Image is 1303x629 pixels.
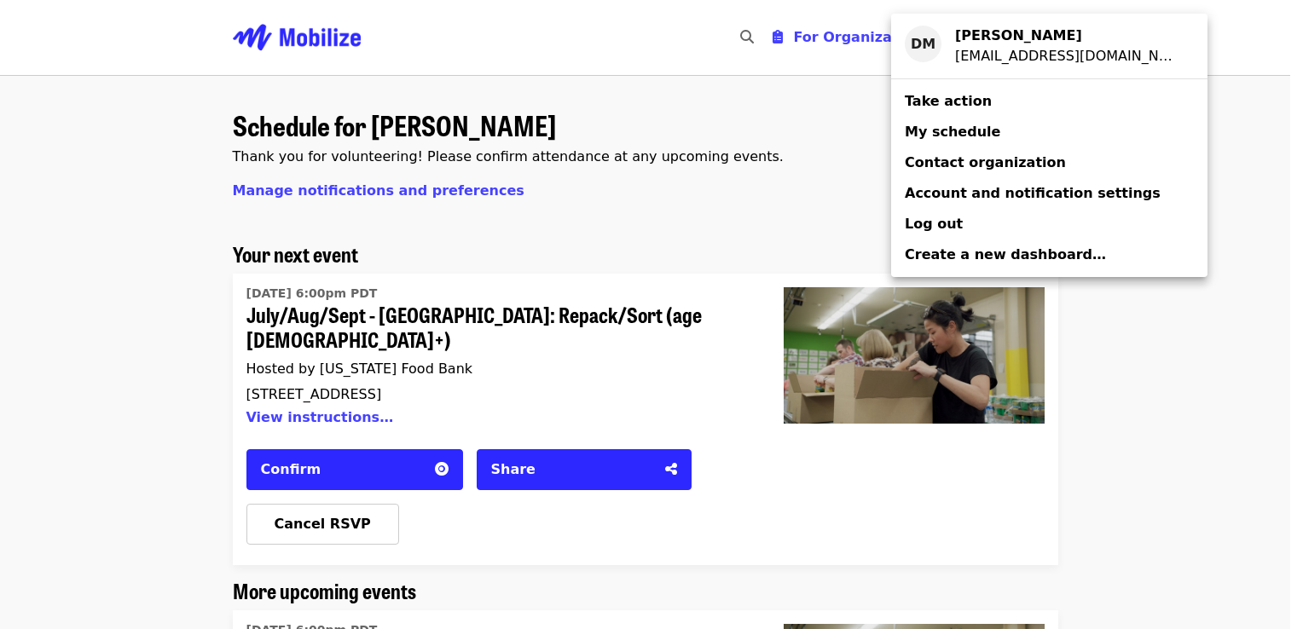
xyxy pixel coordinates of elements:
[891,178,1207,209] a: Account and notification settings
[905,246,1106,263] span: Create a new dashboard…
[905,216,963,232] span: Log out
[905,185,1161,201] span: Account and notification settings
[905,93,992,109] span: Take action
[905,124,1000,140] span: My schedule
[955,27,1082,43] strong: [PERSON_NAME]
[905,26,941,62] div: DM
[905,154,1066,170] span: Contact organization
[891,147,1207,178] a: Contact organization
[891,20,1207,72] a: DM[PERSON_NAME][EMAIL_ADDRESS][DOMAIN_NAME]
[891,86,1207,117] a: Take action
[891,117,1207,147] a: My schedule
[891,209,1207,239] a: Log out
[955,46,1180,66] div: davidrmiller@outlook.com
[891,239,1207,270] a: Create a new dashboard…
[955,26,1180,46] div: David Miller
